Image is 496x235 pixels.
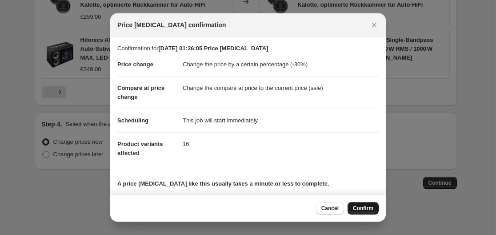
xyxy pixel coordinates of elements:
span: Cancel [321,205,339,212]
button: Confirm [348,202,379,215]
span: Scheduling [117,117,148,124]
span: Confirm [353,205,373,212]
p: Confirmation for [117,44,379,53]
span: Price [MEDICAL_DATA] confirmation [117,20,226,29]
dd: This job will start immediately. [183,109,379,132]
dd: Change the compare at price to the current price (sale) [183,76,379,100]
b: A price [MEDICAL_DATA] like this usually takes a minute or less to complete. [117,180,329,187]
b: [DATE] 01:26:05 Price [MEDICAL_DATA] [158,45,268,52]
button: Cancel [316,202,344,215]
span: Product variants affected [117,141,163,156]
dd: 16 [183,132,379,156]
span: Price change [117,61,153,68]
span: Compare at price change [117,85,164,100]
button: Close [368,19,380,31]
dd: Change the price by a certain percentage (-30%) [183,53,379,76]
